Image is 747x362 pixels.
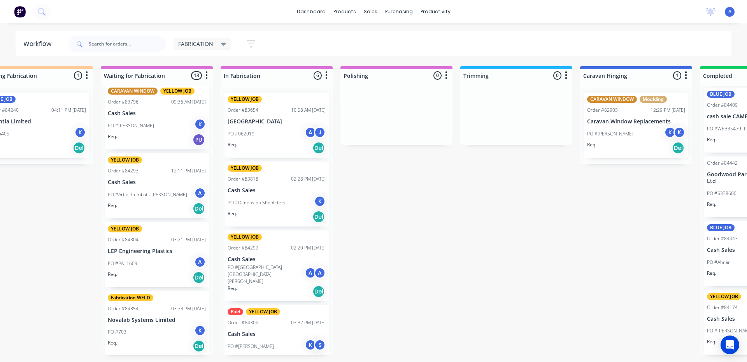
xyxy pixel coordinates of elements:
[228,234,262,241] div: YELLOW JOB
[108,260,137,267] p: PO #PA11609
[228,165,262,172] div: YELLOW JOB
[707,102,738,109] div: Order #84409
[312,142,325,154] div: Del
[108,294,153,301] div: Fabrication WELD
[105,84,209,149] div: CARAVAN WINDOWYELLOW JOBOrder #8379609:36 AM [DATE]Cash SalesPO #[PERSON_NAME]KReq.PU
[291,319,326,326] div: 03:32 PM [DATE]
[228,210,237,217] p: Req.
[108,248,206,255] p: LEP Engineering Plastics
[314,195,326,207] div: K
[89,36,166,52] input: Search for orders...
[707,270,716,277] p: Req.
[587,107,618,114] div: Order #82903
[330,6,360,18] div: products
[108,225,142,232] div: YELLOW JOB
[587,141,596,148] p: Req.
[224,162,329,227] div: YELLOW JOBOrder #8381802:28 PM [DATE]Cash SalesPO #Dimension ShopfittersKReq.Del
[108,88,158,95] div: CARAVAN WINDOW
[707,201,716,208] p: Req.
[108,156,142,163] div: YELLOW JOB
[291,107,326,114] div: 10:58 AM [DATE]
[314,267,326,279] div: A
[314,127,326,138] div: J
[228,343,274,350] p: PO #[PERSON_NAME]
[108,202,117,209] p: Req.
[160,88,195,95] div: YELLOW JOB
[640,96,667,103] div: Moulding
[194,325,206,336] div: K
[417,6,454,18] div: productivity
[108,339,117,346] p: Req.
[228,244,258,251] div: Order #84299
[171,167,206,174] div: 12:11 PM [DATE]
[108,317,206,323] p: Novalab Systems Limited
[673,127,685,138] div: K
[171,236,206,243] div: 03:21 PM [DATE]
[721,336,739,354] div: Open Intercom Messenger
[171,305,206,312] div: 03:33 PM [DATE]
[707,338,716,345] p: Req.
[228,354,237,361] p: Req.
[587,118,685,125] p: Caravan Window Replacements
[194,256,206,268] div: A
[105,291,209,356] div: Fabrication WELDOrder #8435403:33 PM [DATE]Novalab Systems LimitedPO #703KReq.Del
[228,187,326,194] p: Cash Sales
[108,236,139,243] div: Order #84304
[707,190,736,197] p: PO #5338600
[707,136,716,143] p: Req.
[228,285,237,292] p: Req.
[228,199,286,206] p: PO #Dimension Shopfitters
[228,96,262,103] div: YELLOW JOB
[178,40,213,48] span: FABRICATION
[228,264,305,285] p: PO #[GEOGRAPHIC_DATA] - [GEOGRAPHIC_DATA][PERSON_NAME]
[587,130,633,137] p: PO #[PERSON_NAME]
[728,8,731,15] span: A
[246,308,280,315] div: YELLOW JOB
[707,293,741,300] div: YELLOW JOB
[672,142,684,154] div: Del
[312,285,325,298] div: Del
[193,134,205,146] div: PU
[360,6,381,18] div: sales
[105,222,209,287] div: YELLOW JOBOrder #8430403:21 PM [DATE]LEP Engineering PlasticsPO #PA11609AReq.Del
[305,267,316,279] div: A
[228,308,243,315] div: Paid
[314,339,326,351] div: S
[171,98,206,105] div: 09:36 AM [DATE]
[193,340,205,352] div: Del
[73,142,85,154] div: Del
[108,98,139,105] div: Order #83796
[194,118,206,130] div: K
[224,230,329,302] div: YELLOW JOBOrder #8429902:20 PM [DATE]Cash SalesPO #[GEOGRAPHIC_DATA] - [GEOGRAPHIC_DATA][PERSON_N...
[381,6,417,18] div: purchasing
[707,304,738,311] div: Order #84174
[105,153,209,218] div: YELLOW JOBOrder #8429312:11 PM [DATE]Cash SalesPO #Art of Combat - [PERSON_NAME]AReq.Del
[224,93,329,158] div: YELLOW JOBOrder #8365410:58 AM [DATE][GEOGRAPHIC_DATA]PO #062919AJReq.Del
[228,107,258,114] div: Order #83654
[108,167,139,174] div: Order #84293
[228,118,326,125] p: [GEOGRAPHIC_DATA]
[23,39,55,49] div: Workflow
[74,127,86,138] div: K
[707,259,730,266] p: PO #Ahnar
[228,130,254,137] p: PO #062919
[108,329,126,336] p: PO #703
[228,176,258,183] div: Order #83818
[108,305,139,312] div: Order #84354
[312,211,325,223] div: Del
[707,235,738,242] div: Order #84443
[108,271,117,278] p: Req.
[707,91,735,98] div: BLUE JOB
[228,256,326,263] p: Cash Sales
[193,202,205,215] div: Del
[584,93,688,158] div: CARAVAN WINDOWMouldingOrder #8290312:29 PM [DATE]Caravan Window ReplacementsPO #[PERSON_NAME]KKRe...
[51,107,86,114] div: 04:11 PM [DATE]
[108,191,187,198] p: PO #Art of Combat - [PERSON_NAME]
[707,224,735,231] div: BLUE JOB
[228,331,326,337] p: Cash Sales
[293,6,330,18] a: dashboard
[193,271,205,284] div: Del
[228,141,237,148] p: Req.
[305,127,316,138] div: A
[291,176,326,183] div: 02:28 PM [DATE]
